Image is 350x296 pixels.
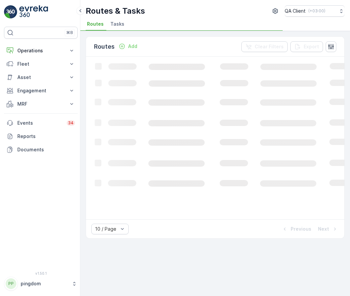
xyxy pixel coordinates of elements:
[17,120,63,126] p: Events
[304,43,319,50] p: Export
[285,8,306,14] p: QA Client
[308,8,325,14] p: ( +03:00 )
[17,61,64,67] p: Fleet
[281,225,312,233] button: Previous
[4,130,78,143] a: Reports
[21,280,68,287] p: pingdom
[17,133,75,140] p: Reports
[87,21,104,27] span: Routes
[4,271,78,275] span: v 1.50.1
[290,41,323,52] button: Export
[4,57,78,71] button: Fleet
[318,226,329,232] p: Next
[17,101,64,107] p: MRF
[4,71,78,84] button: Asset
[4,143,78,156] a: Documents
[4,84,78,97] button: Engagement
[17,47,64,54] p: Operations
[110,21,124,27] span: Tasks
[116,42,140,50] button: Add
[4,116,78,130] a: Events34
[4,5,17,19] img: logo
[17,87,64,94] p: Engagement
[4,97,78,111] button: MRF
[128,43,137,50] p: Add
[66,30,73,35] p: ⌘B
[94,42,115,51] p: Routes
[6,278,16,289] div: PP
[17,146,75,153] p: Documents
[68,120,74,126] p: 34
[317,225,339,233] button: Next
[19,5,48,19] img: logo_light-DOdMpM7g.png
[255,43,284,50] p: Clear Filters
[285,5,345,17] button: QA Client(+03:00)
[4,277,78,291] button: PPpingdom
[241,41,288,52] button: Clear Filters
[291,226,311,232] p: Previous
[4,44,78,57] button: Operations
[17,74,64,81] p: Asset
[86,6,145,16] p: Routes & Tasks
